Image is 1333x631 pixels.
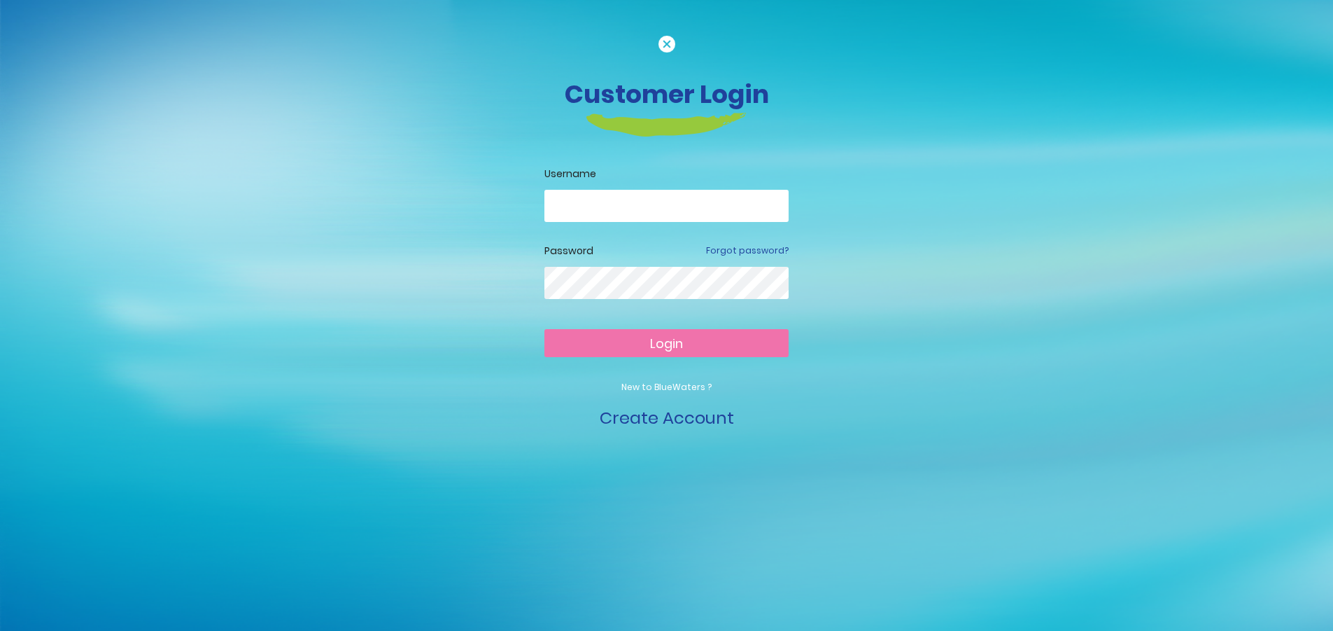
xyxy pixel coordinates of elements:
[650,335,683,352] span: Login
[706,244,789,257] a: Forgot password?
[586,113,747,137] img: login-heading-border.png
[544,381,789,394] p: New to BlueWaters ?
[600,406,734,429] a: Create Account
[544,244,593,258] label: Password
[658,36,675,53] img: cancel
[278,79,1055,109] h3: Customer Login
[544,167,789,181] label: Username
[544,329,789,357] button: Login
